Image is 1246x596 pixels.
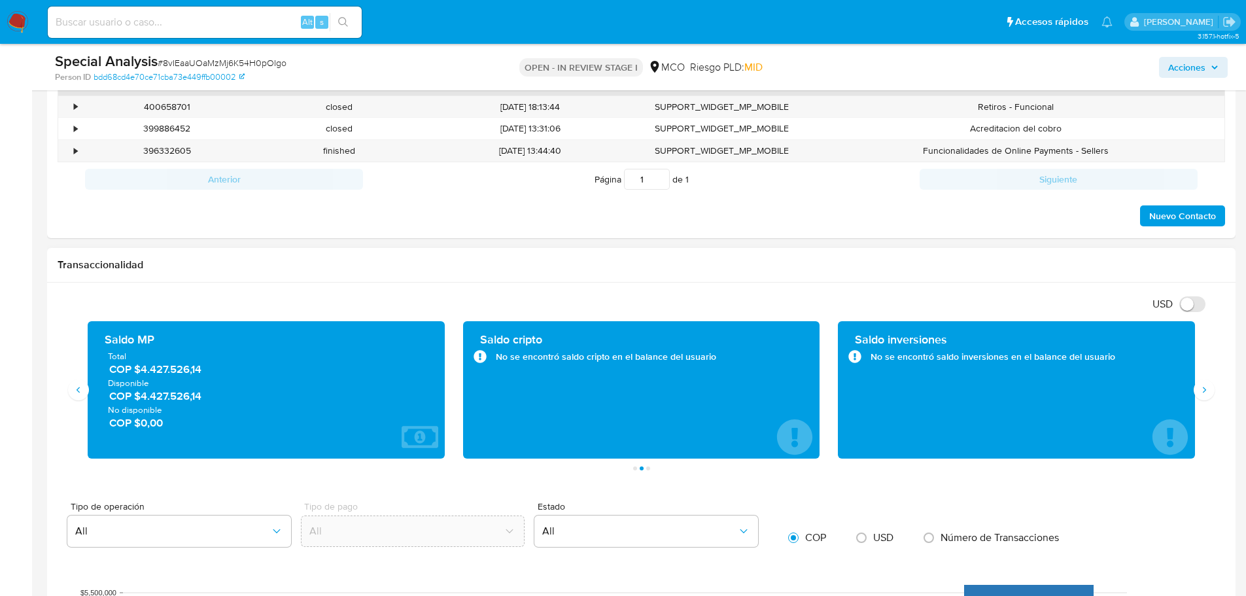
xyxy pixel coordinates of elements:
[320,16,324,28] span: s
[1198,31,1239,41] span: 3.157.1-hotfix-5
[1149,207,1216,225] span: Nuevo Contacto
[1144,16,1218,28] p: felipe.cayon@mercadolibre.com
[690,60,763,75] span: Riesgo PLD:
[1168,57,1205,78] span: Acciones
[1101,16,1113,27] a: Notificaciones
[648,60,685,75] div: MCO
[808,96,1224,118] div: Retiros - Funcional
[81,118,253,139] div: 399886452
[808,140,1224,162] div: Funcionalidades de Online Payments - Sellers
[1140,205,1225,226] button: Nuevo Contacto
[744,60,763,75] span: MID
[808,118,1224,139] div: Acreditacion del cobro
[636,96,808,118] div: SUPPORT_WIDGET_MP_MOBILE
[253,118,425,139] div: closed
[519,58,643,77] p: OPEN - IN REVIEW STAGE I
[58,258,1225,272] h1: Transaccionalidad
[425,96,636,118] div: [DATE] 18:13:44
[74,101,77,113] div: •
[94,71,245,83] a: bdd68cd4e70ce71cba73e449ffb00002
[636,140,808,162] div: SUPPORT_WIDGET_MP_MOBILE
[1159,57,1228,78] button: Acciones
[48,14,362,31] input: Buscar usuario o caso...
[74,122,77,135] div: •
[55,71,91,83] b: Person ID
[253,140,425,162] div: finished
[425,118,636,139] div: [DATE] 13:31:06
[302,16,313,28] span: Alt
[158,56,286,69] span: # 8vIEaaUOaMzMj6K54H0pOIgo
[595,169,689,190] span: Página de
[85,169,363,190] button: Anterior
[425,140,636,162] div: [DATE] 13:44:40
[1222,15,1236,29] a: Salir
[81,140,253,162] div: 396332605
[685,173,689,186] span: 1
[920,169,1198,190] button: Siguiente
[636,118,808,139] div: SUPPORT_WIDGET_MP_MOBILE
[81,96,253,118] div: 400658701
[74,145,77,157] div: •
[55,50,158,71] b: Special Analysis
[253,96,425,118] div: closed
[1015,15,1088,29] span: Accesos rápidos
[330,13,356,31] button: search-icon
